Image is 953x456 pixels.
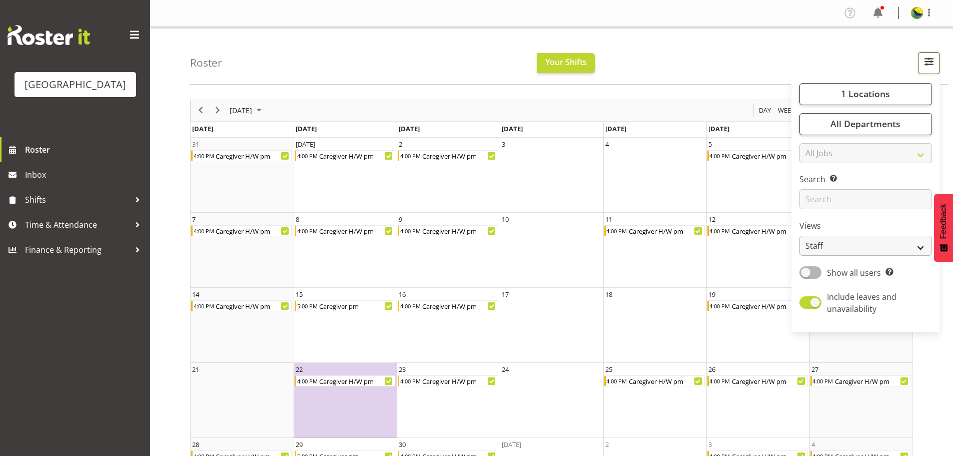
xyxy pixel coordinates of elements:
[605,364,612,374] div: 25
[397,213,500,288] td: Tuesday, September 9, 2025
[731,226,807,236] div: Caregiver H/W pm
[502,364,509,374] div: 24
[708,364,715,374] div: 26
[603,363,706,438] td: Thursday, September 25, 2025
[25,77,126,92] div: [GEOGRAPHIC_DATA]
[399,364,406,374] div: 23
[209,100,226,121] div: next period
[537,53,595,73] button: Your Shifts
[812,376,834,386] div: 4:00 PM
[294,288,397,363] td: Monday, September 15, 2025
[399,289,406,299] div: 16
[295,150,395,161] div: Caregiver H/W pm Begin From Monday, September 1, 2025 at 4:00:00 PM GMT+12:00 Ends At Monday, Sep...
[502,139,505,149] div: 3
[318,376,395,386] div: Caregiver H/W pm
[295,225,395,236] div: Caregiver H/W pm Begin From Monday, September 8, 2025 at 4:00:00 PM GMT+12:00 Ends At Monday, Sep...
[708,139,712,149] div: 5
[500,213,603,288] td: Wednesday, September 10, 2025
[294,363,397,438] td: Monday, September 22, 2025
[215,151,291,161] div: Caregiver H/W pm
[25,167,145,182] span: Inbox
[799,113,932,135] button: All Departments
[191,288,294,363] td: Sunday, September 14, 2025
[731,151,807,161] div: Caregiver H/W pm
[827,291,896,314] span: Include leaves and unavailability
[708,289,715,299] div: 19
[215,226,291,236] div: Caregiver H/W pm
[193,301,215,311] div: 4:00 PM
[606,226,628,236] div: 4:00 PM
[296,376,318,386] div: 4:00 PM
[834,376,910,386] div: Caregiver H/W pm
[706,363,809,438] td: Friday, September 26, 2025
[191,213,294,288] td: Sunday, September 7, 2025
[911,7,923,19] img: gemma-hall22491374b5f274993ff8414464fec47f.png
[708,439,712,449] div: 3
[191,300,292,311] div: Caregiver H/W pm Begin From Sunday, September 14, 2025 at 4:00:00 PM GMT+12:00 Ends At Sunday, Se...
[296,226,318,236] div: 4:00 PM
[809,363,912,438] td: Saturday, September 27, 2025
[215,301,291,311] div: Caregiver H/W pm
[709,151,731,161] div: 4:00 PM
[757,104,773,117] button: Timeline Day
[296,214,299,224] div: 8
[296,301,318,311] div: 5:00 PM
[500,363,603,438] td: Wednesday, September 24, 2025
[709,301,731,311] div: 4:00 PM
[502,439,521,449] div: [DATE]
[841,88,890,100] span: 1 Locations
[605,139,609,149] div: 4
[397,288,500,363] td: Tuesday, September 16, 2025
[191,363,294,438] td: Sunday, September 21, 2025
[398,375,498,386] div: Caregiver H/W pm Begin From Tuesday, September 23, 2025 at 4:00:00 PM GMT+12:00 Ends At Tuesday, ...
[211,104,225,117] button: Next
[296,289,303,299] div: 15
[318,226,395,236] div: Caregiver H/W pm
[799,220,932,232] label: Views
[502,214,509,224] div: 10
[810,375,911,386] div: Caregiver H/W pm Begin From Saturday, September 27, 2025 at 4:00:00 PM GMT+12:00 Ends At Saturday...
[399,151,421,161] div: 4:00 PM
[295,300,395,311] div: Caregiver pm Begin From Monday, September 15, 2025 at 5:00:00 PM GMT+12:00 Ends At Monday, Septem...
[399,226,421,236] div: 4:00 PM
[776,104,797,117] button: Timeline Week
[811,439,815,449] div: 4
[192,124,213,133] span: [DATE]
[603,288,706,363] td: Thursday, September 18, 2025
[605,289,612,299] div: 18
[605,439,609,449] div: 2
[545,57,587,68] span: Your Shifts
[606,376,628,386] div: 4:00 PM
[502,289,509,299] div: 17
[799,189,932,209] input: Search
[192,139,199,149] div: 31
[421,151,498,161] div: Caregiver H/W pm
[191,138,294,213] td: Sunday, August 31, 2025
[193,226,215,236] div: 4:00 PM
[500,288,603,363] td: Wednesday, September 17, 2025
[399,214,402,224] div: 9
[399,376,421,386] div: 4:00 PM
[296,364,303,374] div: 22
[398,300,498,311] div: Caregiver H/W pm Begin From Tuesday, September 16, 2025 at 4:00:00 PM GMT+12:00 Ends At Tuesday, ...
[709,376,731,386] div: 4:00 PM
[193,151,215,161] div: 4:00 PM
[397,138,500,213] td: Tuesday, September 2, 2025
[296,439,303,449] div: 29
[294,138,397,213] td: Monday, September 1, 2025
[229,104,253,117] span: [DATE]
[605,124,626,133] span: [DATE]
[192,289,199,299] div: 14
[799,83,932,105] button: 1 Locations
[603,213,706,288] td: Thursday, September 11, 2025
[421,226,498,236] div: Caregiver H/W pm
[296,151,318,161] div: 4:00 PM
[226,100,268,121] div: September 2025
[706,138,809,213] td: Friday, September 5, 2025
[628,226,704,236] div: Caregiver H/W pm
[939,204,948,239] span: Feedback
[628,376,704,386] div: Caregiver H/W pm
[758,104,772,117] span: Day
[708,214,715,224] div: 12
[799,173,932,185] label: Search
